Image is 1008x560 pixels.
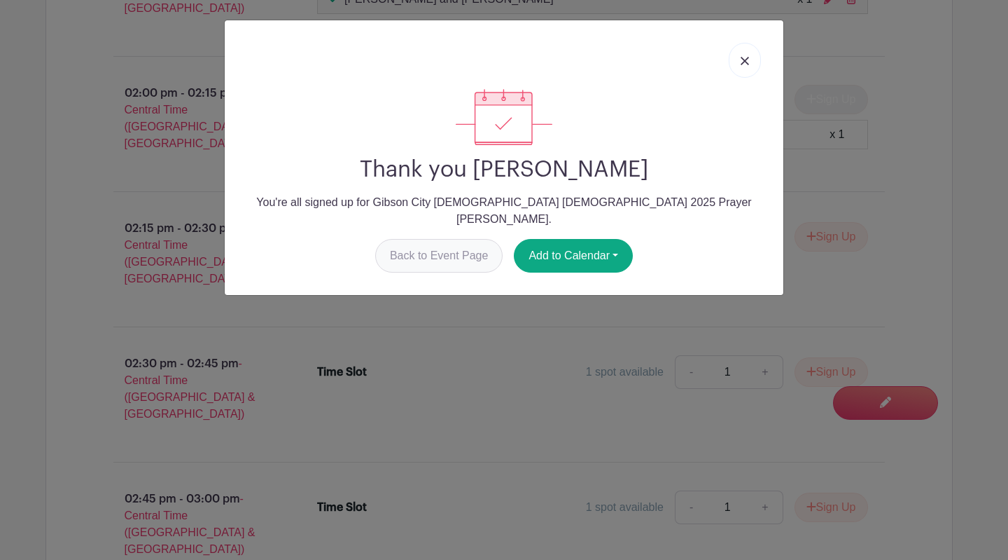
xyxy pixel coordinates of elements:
h2: Thank you [PERSON_NAME] [236,156,772,183]
p: You're all signed up for Gibson City [DEMOGRAPHIC_DATA] [DEMOGRAPHIC_DATA] 2025 Prayer [PERSON_NA... [236,194,772,228]
img: close_button-5f87c8562297e5c2d7936805f587ecaba9071eb48480494691a3f1689db116b3.svg [741,57,749,65]
button: Add to Calendar [514,239,633,273]
a: Back to Event Page [375,239,503,273]
img: signup_complete-c468d5dda3e2740ee63a24cb0ba0d3ce5d8a4ecd24259e683200fb1569d990c8.svg [456,89,552,145]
